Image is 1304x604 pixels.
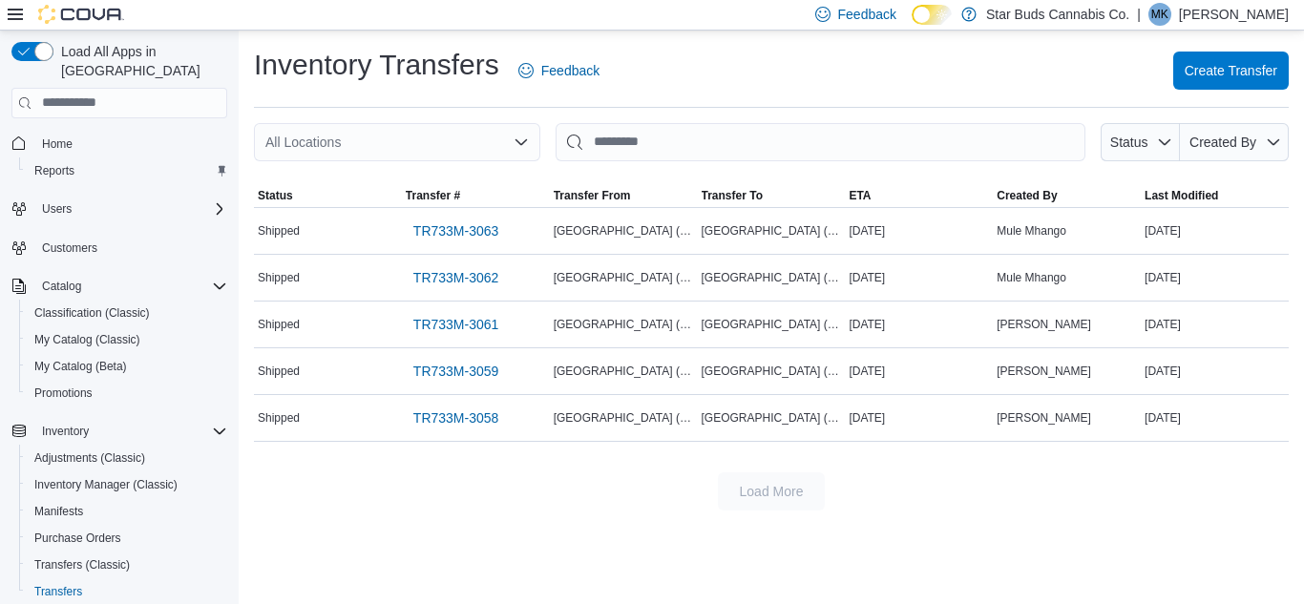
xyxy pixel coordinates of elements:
button: Transfer # [402,184,550,207]
span: TR733M-3063 [413,221,499,240]
span: Status [1110,135,1148,150]
span: [GEOGRAPHIC_DATA] ([GEOGRAPHIC_DATA]) [554,270,694,285]
span: Adjustments (Classic) [27,447,227,469]
a: Reports [27,159,82,182]
a: TR733M-3058 [406,399,507,437]
span: Inventory Manager (Classic) [27,473,227,496]
span: TR733M-3062 [413,268,499,287]
span: Customers [34,236,227,260]
button: Open list of options [514,135,529,150]
div: Megan Keith [1148,3,1171,26]
div: [DATE] [1141,406,1289,429]
a: Transfers [27,580,90,603]
span: Adjustments (Classic) [34,450,145,466]
button: My Catalog (Beta) [19,353,235,380]
span: [PERSON_NAME] [997,410,1091,426]
button: Transfer To [698,184,846,207]
button: Created By [1180,123,1289,161]
a: Adjustments (Classic) [27,447,153,469]
span: Created By [997,188,1057,203]
span: TR733M-3061 [413,315,499,334]
input: Dark Mode [912,5,952,25]
span: Transfers [34,584,82,599]
p: Star Buds Cannabis Co. [986,3,1129,26]
span: MK [1151,3,1168,26]
button: Created By [993,184,1141,207]
button: Status [1101,123,1180,161]
span: [GEOGRAPHIC_DATA] ([GEOGRAPHIC_DATA]) [554,223,694,239]
span: Users [34,198,227,220]
div: [DATE] [845,313,993,336]
span: Classification (Classic) [34,305,150,321]
a: Home [34,133,80,156]
a: Customers [34,237,105,260]
input: This is a search bar. After typing your query, hit enter to filter the results lower in the page. [556,123,1085,161]
button: Classification (Classic) [19,300,235,326]
button: Promotions [19,380,235,406]
span: Dark Mode [912,25,913,26]
button: Users [4,196,235,222]
button: Status [254,184,402,207]
span: [PERSON_NAME] [997,317,1091,332]
button: Load More [718,472,825,510]
span: My Catalog (Classic) [27,328,227,351]
button: Catalog [34,275,89,298]
a: TR733M-3061 [406,305,507,344]
a: Promotions [27,382,100,405]
span: Feedback [541,61,599,80]
span: Promotions [34,385,93,401]
span: My Catalog (Beta) [34,359,127,374]
span: TR733M-3059 [413,362,499,381]
span: [GEOGRAPHIC_DATA] ([GEOGRAPHIC_DATA]) [702,270,842,285]
span: Inventory [34,420,227,443]
span: [PERSON_NAME] [997,364,1091,379]
span: [GEOGRAPHIC_DATA] ([GEOGRAPHIC_DATA]) [702,364,842,379]
span: Shipped [258,410,300,426]
span: Customers [42,240,97,256]
span: Home [42,136,73,152]
a: My Catalog (Beta) [27,355,135,378]
span: Created By [1189,135,1256,150]
span: Inventory [42,424,89,439]
img: Cova [38,5,124,24]
div: [DATE] [1141,266,1289,289]
span: Shipped [258,317,300,332]
span: Load More [740,482,804,501]
button: Create Transfer [1173,52,1289,90]
span: Manifests [27,500,227,523]
a: TR733M-3063 [406,212,507,250]
span: [GEOGRAPHIC_DATA] ([GEOGRAPHIC_DATA]) [554,364,694,379]
button: Inventory [4,418,235,445]
span: Catalog [42,279,81,294]
p: | [1137,3,1141,26]
button: Catalog [4,273,235,300]
span: Purchase Orders [27,527,227,550]
button: Last Modified [1141,184,1289,207]
a: Transfers (Classic) [27,553,137,576]
button: Reports [19,157,235,184]
a: Inventory Manager (Classic) [27,473,185,496]
span: TR733M-3058 [413,408,499,427]
div: [DATE] [845,406,993,429]
span: Transfer To [702,188,763,203]
span: Shipped [258,364,300,379]
button: Inventory [34,420,96,443]
button: Users [34,198,79,220]
button: ETA [845,184,993,207]
span: Transfer # [406,188,460,203]
button: Manifests [19,498,235,525]
button: Transfers (Classic) [19,552,235,578]
span: Catalog [34,275,227,298]
button: Transfer From [550,184,698,207]
span: Shipped [258,223,300,239]
span: ETA [849,188,871,203]
button: Inventory Manager (Classic) [19,471,235,498]
span: Load All Apps in [GEOGRAPHIC_DATA] [53,42,227,80]
span: Transfers [27,580,227,603]
div: [DATE] [845,219,993,242]
a: Feedback [511,52,607,90]
button: Home [4,130,235,157]
a: TR733M-3062 [406,259,507,297]
span: Reports [34,163,74,178]
button: My Catalog (Classic) [19,326,235,353]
